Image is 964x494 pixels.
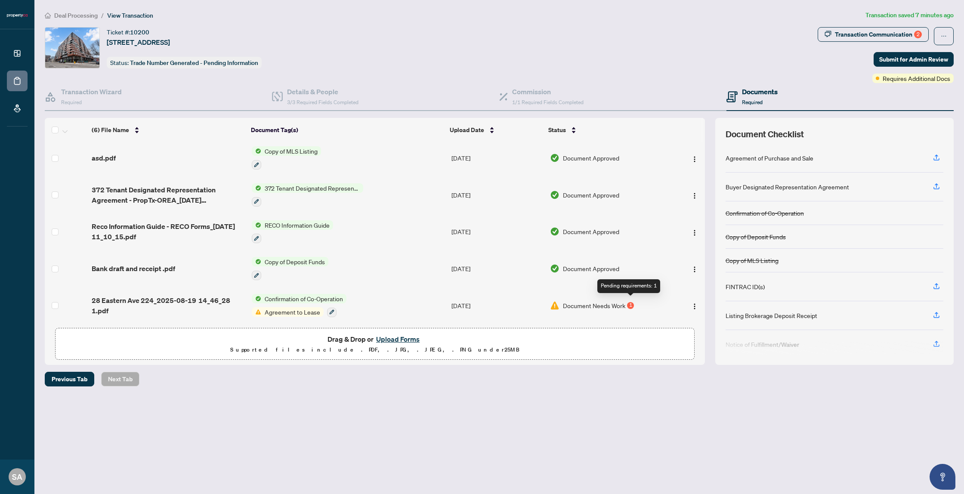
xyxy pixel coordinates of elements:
div: Copy of MLS Listing [726,256,779,265]
img: Status Icon [252,307,261,317]
th: Upload Date [446,118,545,142]
span: Drag & Drop or [328,333,422,345]
div: Ticket #: [107,27,149,37]
div: Agreement of Purchase and Sale [726,153,813,163]
span: Document Approved [563,227,619,236]
div: 2 [914,31,922,38]
span: 1/1 Required Fields Completed [512,99,584,105]
td: [DATE] [448,213,547,250]
span: Reco Information Guide - RECO Forms_[DATE] 11_10_15.pdf [92,221,244,242]
img: Document Status [550,190,559,200]
span: Document Approved [563,190,619,200]
span: ellipsis [941,33,947,39]
h4: Details & People [287,86,358,97]
div: Confirmation of Co-Operation [726,208,804,218]
span: Copy of MLS Listing [261,146,321,156]
span: Bank draft and receipt .pdf [92,263,175,274]
span: Confirmation of Co-Operation [261,294,346,303]
h4: Commission [512,86,584,97]
article: Transaction saved 7 minutes ago [865,10,954,20]
td: [DATE] [448,139,547,176]
span: RECO Information Guide [261,220,333,230]
span: Previous Tab [52,372,87,386]
span: Agreement to Lease [261,307,324,317]
td: [DATE] [448,250,547,287]
img: Status Icon [252,146,261,156]
span: 28 Eastern Ave 224_2025-08-19 14_46_28 1.pdf [92,295,244,316]
button: Upload Forms [374,333,422,345]
p: Supported files include .PDF, .JPG, .JPEG, .PNG under 25 MB [61,345,689,355]
span: Copy of Deposit Funds [261,257,328,266]
img: Document Status [550,227,559,236]
span: 372 Tenant Designated Representation Agreement - PropTx-OREA_[DATE] 11_10_18.pdf [92,185,244,205]
td: [DATE] [448,287,547,324]
span: Requires Additional Docs [883,74,950,83]
button: Transaction Communication2 [818,27,929,42]
button: Submit for Admin Review [874,52,954,67]
h4: Transaction Wizard [61,86,122,97]
span: Document Needs Work [563,301,625,310]
th: Status [545,118,668,142]
span: Submit for Admin Review [879,52,948,66]
img: Logo [691,229,698,236]
span: 10200 [130,28,149,36]
span: (6) File Name [92,125,129,135]
button: Status IconRECO Information Guide [252,220,333,244]
img: Logo [691,266,698,273]
button: Status IconCopy of Deposit Funds [252,257,328,280]
button: Logo [688,225,701,238]
img: Status Icon [252,183,261,193]
button: Status IconConfirmation of Co-OperationStatus IconAgreement to Lease [252,294,346,317]
div: Copy of Deposit Funds [726,232,786,241]
span: Drag & Drop orUpload FormsSupported files include .PDF, .JPG, .JPEG, .PNG under25MB [56,328,694,360]
div: Transaction Communication [835,28,922,41]
span: Required [742,99,763,105]
div: Notice of Fulfillment/Waiver [726,340,799,349]
span: Document Checklist [726,128,804,140]
span: View Transaction [107,12,153,19]
span: Required [61,99,82,105]
span: 372 Tenant Designated Representation Agreement with Company Schedule A [261,183,363,193]
button: Logo [688,151,701,165]
img: IMG-C12342393_1.jpg [45,28,99,68]
span: asd.pdf [92,153,116,163]
span: 3/3 Required Fields Completed [287,99,358,105]
th: Document Tag(s) [247,118,446,142]
div: Buyer Designated Representation Agreement [726,182,849,191]
div: Status: [107,57,262,68]
button: Next Tab [101,372,139,386]
img: Document Status [550,153,559,163]
span: home [45,12,51,19]
img: Logo [691,303,698,310]
div: FINTRAC ID(s) [726,282,765,291]
img: Logo [691,156,698,163]
button: Status IconCopy of MLS Listing [252,146,321,170]
button: Logo [688,262,701,275]
img: Document Status [550,264,559,273]
span: [STREET_ADDRESS] [107,37,170,47]
div: Listing Brokerage Deposit Receipt [726,311,817,320]
img: Logo [691,192,698,199]
button: Open asap [930,464,955,490]
span: Status [548,125,566,135]
td: [DATE] [448,176,547,213]
button: Status Icon372 Tenant Designated Representation Agreement with Company Schedule A [252,183,363,207]
button: Logo [688,188,701,202]
div: 1 [627,302,634,309]
span: Upload Date [450,125,484,135]
h4: Documents [742,86,778,97]
span: SA [12,471,22,483]
button: Logo [688,299,701,312]
th: (6) File Name [88,118,247,142]
span: Document Approved [563,153,619,163]
button: Previous Tab [45,372,94,386]
img: Document Status [550,301,559,310]
img: Status Icon [252,257,261,266]
li: / [101,10,104,20]
div: Pending requirements: 1 [597,279,660,293]
span: Trade Number Generated - Pending Information [130,59,258,67]
img: Status Icon [252,294,261,303]
img: logo [7,13,28,18]
img: Status Icon [252,220,261,230]
span: Document Approved [563,264,619,273]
